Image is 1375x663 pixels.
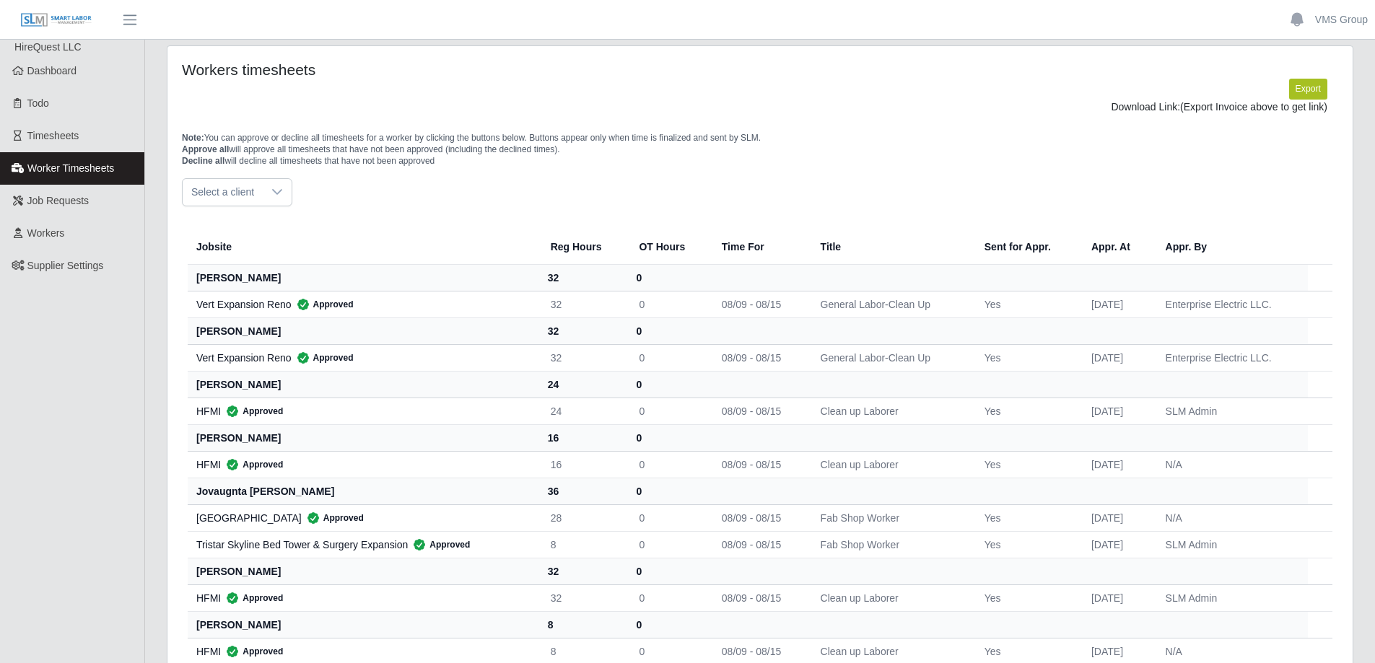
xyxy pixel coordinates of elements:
[627,478,710,504] th: 0
[1315,12,1368,27] a: VMS Group
[809,451,973,478] td: Clean up Laborer
[196,537,528,552] div: Tristar Skyline Bed Tower & Surgery Expansion
[20,12,92,28] img: SLM Logo
[1080,584,1154,611] td: [DATE]
[539,291,628,317] td: 32
[710,531,809,558] td: 08/09 - 08/15
[188,264,539,291] th: [PERSON_NAME]
[221,644,283,659] span: Approved
[1080,451,1154,478] td: [DATE]
[27,260,104,271] span: Supplier Settings
[539,504,628,531] td: 28
[809,344,973,371] td: General Labor-Clean Up
[1180,101,1327,113] span: (Export Invoice above to get link)
[627,558,710,584] th: 0
[1080,291,1154,317] td: [DATE]
[196,644,528,659] div: HFMI
[809,291,973,317] td: General Labor-Clean Up
[539,371,628,398] th: 24
[182,61,651,79] h4: Workers timesheets
[14,41,82,53] span: HireQuest LLC
[627,611,710,638] th: 0
[539,558,628,584] th: 32
[1080,531,1154,558] td: [DATE]
[809,504,973,531] td: Fab Shop Worker
[1154,531,1309,558] td: SLM Admin
[627,229,710,265] th: OT Hours
[27,97,49,109] span: Todo
[627,451,710,478] td: 0
[627,371,710,398] th: 0
[188,558,539,584] th: [PERSON_NAME]
[292,297,354,312] span: Approved
[539,317,628,344] th: 32
[809,531,973,558] td: Fab Shop Worker
[188,371,539,398] th: [PERSON_NAME]
[809,229,973,265] th: Title
[188,229,539,265] th: Jobsite
[1154,398,1309,424] td: SLM Admin
[1080,229,1154,265] th: Appr. At
[710,229,809,265] th: Time For
[627,531,710,558] td: 0
[188,611,539,638] th: [PERSON_NAME]
[196,457,528,472] div: HFMI
[183,179,263,206] span: Select a client
[188,478,539,504] th: jovaugnta [PERSON_NAME]
[627,504,710,531] td: 0
[1080,504,1154,531] td: [DATE]
[539,229,628,265] th: Reg Hours
[627,291,710,317] td: 0
[627,317,710,344] th: 0
[539,478,628,504] th: 36
[973,398,1080,424] td: Yes
[973,584,1080,611] td: Yes
[27,130,79,141] span: Timesheets
[539,344,628,371] td: 32
[27,162,114,174] span: Worker Timesheets
[973,229,1080,265] th: Sent for Appr.
[302,511,364,525] span: Approved
[710,504,809,531] td: 08/09 - 08/15
[196,511,528,525] div: [GEOGRAPHIC_DATA]
[188,424,539,451] th: [PERSON_NAME]
[539,451,628,478] td: 16
[710,344,809,371] td: 08/09 - 08/15
[809,398,973,424] td: Clean up Laborer
[973,291,1080,317] td: Yes
[1154,504,1309,531] td: N/A
[27,227,65,239] span: Workers
[973,504,1080,531] td: Yes
[1080,344,1154,371] td: [DATE]
[627,584,710,611] td: 0
[539,398,628,424] td: 24
[196,297,528,312] div: Vert Expansion Reno
[627,344,710,371] td: 0
[710,584,809,611] td: 08/09 - 08/15
[710,398,809,424] td: 08/09 - 08/15
[1154,291,1309,317] td: Enterprise Electric LLC.
[627,398,710,424] td: 0
[408,537,470,552] span: Approved
[221,457,283,472] span: Approved
[196,404,528,418] div: HFMI
[1154,584,1309,611] td: SLM Admin
[973,344,1080,371] td: Yes
[182,144,229,154] span: Approve all
[27,195,90,206] span: Job Requests
[193,100,1327,115] div: Download Link:
[1154,451,1309,478] td: N/A
[27,65,77,76] span: Dashboard
[973,451,1080,478] td: Yes
[539,531,628,558] td: 8
[809,584,973,611] td: Clean up Laborer
[196,591,528,605] div: HFMI
[1154,229,1309,265] th: Appr. By
[973,531,1080,558] td: Yes
[221,404,283,418] span: Approved
[627,424,710,451] th: 0
[710,291,809,317] td: 08/09 - 08/15
[539,584,628,611] td: 32
[1289,79,1327,99] button: Export
[182,132,1338,167] p: You can approve or decline all timesheets for a worker by clicking the buttons below. Buttons app...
